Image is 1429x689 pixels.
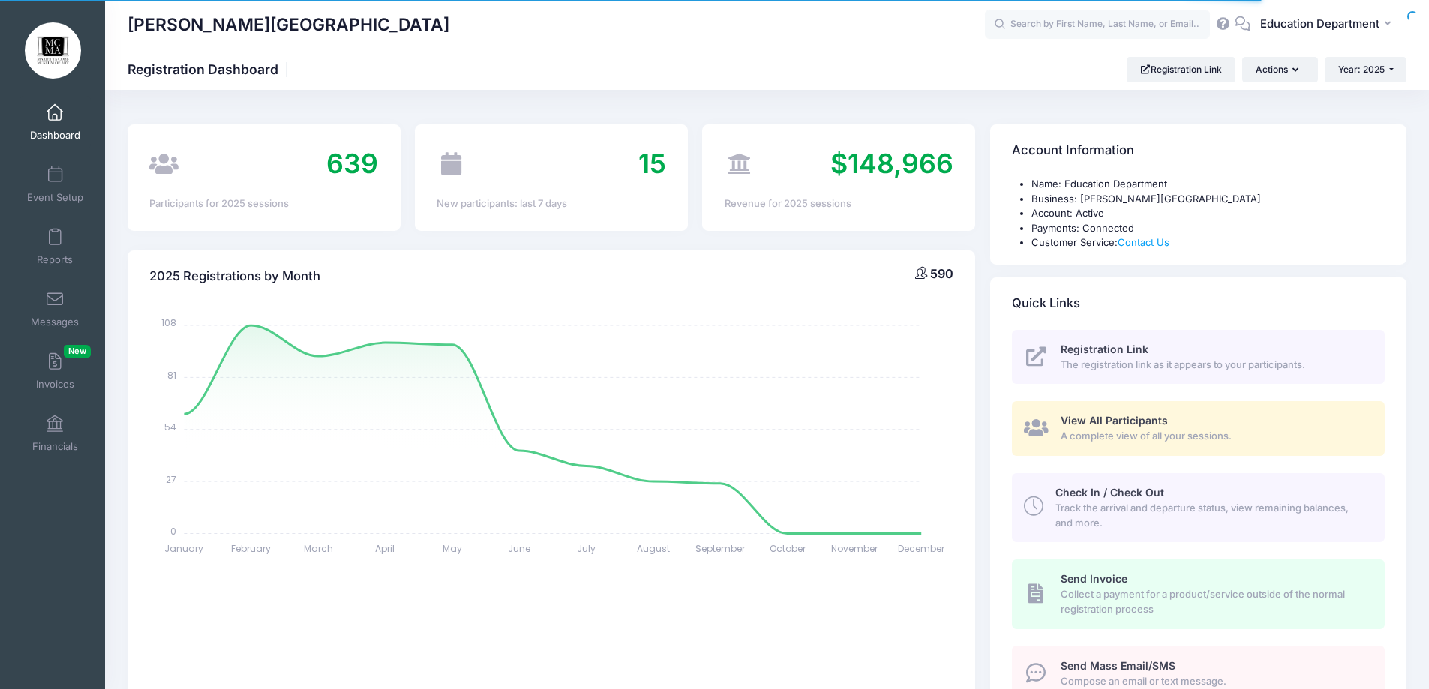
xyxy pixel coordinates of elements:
a: Reports [20,220,91,273]
tspan: October [770,542,806,555]
span: Check In / Check Out [1055,486,1164,499]
a: Check In / Check Out Track the arrival and departure status, view remaining balances, and more. [1012,473,1385,542]
li: Payments: Connected [1031,221,1385,236]
h4: Quick Links [1012,282,1080,325]
a: Registration Link The registration link as it appears to your participants. [1012,330,1385,385]
div: New participants: last 7 days [437,196,665,211]
span: Send Invoice [1061,572,1127,585]
a: Messages [20,283,91,335]
span: View All Participants [1061,414,1168,427]
span: 590 [930,266,953,281]
tspan: 54 [165,421,177,433]
span: Education Department [1260,16,1379,32]
a: Contact Us [1118,236,1169,248]
span: Compose an email or text message. [1061,674,1367,689]
a: Send Invoice Collect a payment for a product/service outside of the normal registration process [1012,559,1385,628]
tspan: July [577,542,596,555]
span: Collect a payment for a product/service outside of the normal registration process [1061,587,1367,616]
tspan: April [376,542,395,555]
tspan: 27 [167,472,177,485]
tspan: December [898,542,945,555]
li: Customer Service: [1031,235,1385,250]
tspan: 81 [168,368,177,381]
tspan: January [165,542,204,555]
tspan: March [304,542,333,555]
span: Year: 2025 [1338,64,1385,75]
li: Account: Active [1031,206,1385,221]
a: Registration Link [1127,57,1235,82]
a: Event Setup [20,158,91,211]
button: Actions [1242,57,1317,82]
li: Name: Education Department [1031,177,1385,192]
li: Business: [PERSON_NAME][GEOGRAPHIC_DATA] [1031,192,1385,207]
span: 639 [326,147,378,180]
div: Participants for 2025 sessions [149,196,378,211]
span: Financials [32,440,78,453]
span: Track the arrival and departure status, view remaining balances, and more. [1055,501,1367,530]
span: Invoices [36,378,74,391]
tspan: May [443,542,462,555]
a: Financials [20,407,91,460]
span: $148,966 [830,147,953,180]
a: InvoicesNew [20,345,91,397]
tspan: September [695,542,746,555]
tspan: 0 [171,525,177,538]
h4: 2025 Registrations by Month [149,255,320,298]
img: Marietta Cobb Museum of Art [25,22,81,79]
h1: Registration Dashboard [128,61,291,77]
h1: [PERSON_NAME][GEOGRAPHIC_DATA] [128,7,449,42]
tspan: November [831,542,878,555]
button: Education Department [1250,7,1406,42]
div: Revenue for 2025 sessions [725,196,953,211]
tspan: 108 [162,316,177,329]
button: Year: 2025 [1325,57,1406,82]
tspan: August [637,542,670,555]
input: Search by First Name, Last Name, or Email... [985,10,1210,40]
span: Reports [37,253,73,266]
span: A complete view of all your sessions. [1061,429,1367,444]
tspan: February [231,542,271,555]
span: Event Setup [27,191,83,204]
span: The registration link as it appears to your participants. [1061,358,1367,373]
span: Send Mass Email/SMS [1061,659,1175,672]
span: Messages [31,316,79,328]
span: 15 [638,147,666,180]
a: View All Participants A complete view of all your sessions. [1012,401,1385,456]
span: New [64,345,91,358]
a: Dashboard [20,96,91,148]
span: Dashboard [30,129,80,142]
tspan: June [508,542,530,555]
h4: Account Information [1012,130,1134,172]
span: Registration Link [1061,343,1148,355]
